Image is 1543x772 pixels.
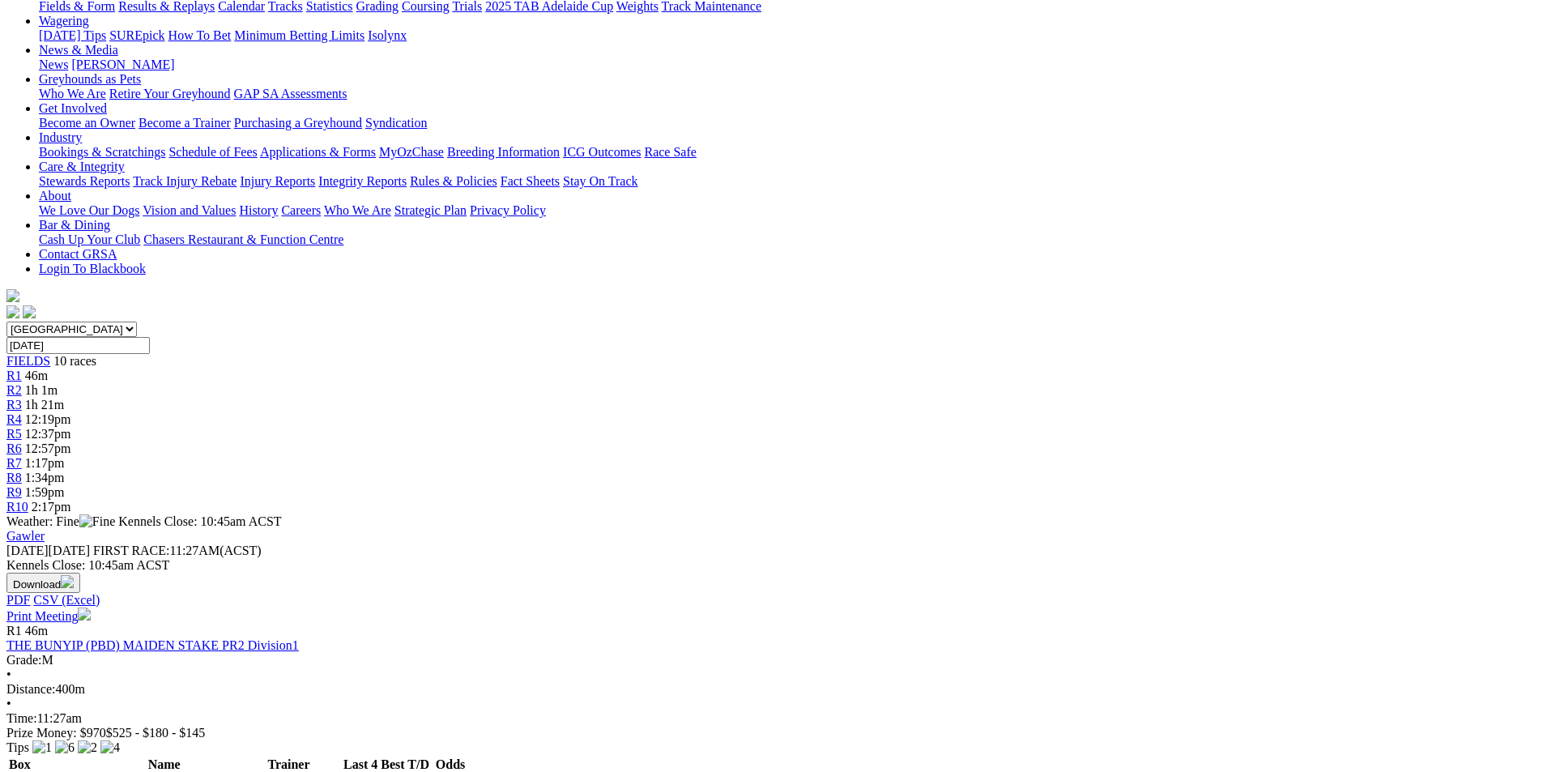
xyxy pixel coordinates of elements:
[39,87,1537,101] div: Greyhounds as Pets
[6,593,1537,608] div: Download
[109,87,231,100] a: Retire Your Greyhound
[39,174,130,188] a: Stewards Reports
[6,485,22,499] a: R9
[6,471,22,484] a: R8
[281,203,321,217] a: Careers
[139,116,231,130] a: Become a Trainer
[39,232,1537,247] div: Bar & Dining
[39,58,68,71] a: News
[6,383,22,397] a: R2
[39,218,110,232] a: Bar & Dining
[318,174,407,188] a: Integrity Reports
[6,441,22,455] a: R6
[6,456,22,470] a: R7
[25,624,48,638] span: 46m
[6,726,1537,740] div: Prize Money: $970
[39,232,140,246] a: Cash Up Your Club
[6,711,1537,726] div: 11:27am
[25,427,71,441] span: 12:37pm
[168,28,232,42] a: How To Bet
[6,653,1537,668] div: M
[143,203,236,217] a: Vision and Values
[61,575,74,588] img: download.svg
[39,87,106,100] a: Who We Are
[6,514,118,528] span: Weather: Fine
[168,145,257,159] a: Schedule of Fees
[410,174,497,188] a: Rules & Policies
[71,58,174,71] a: [PERSON_NAME]
[563,145,641,159] a: ICG Outcomes
[39,262,146,275] a: Login To Blackbook
[53,354,96,368] span: 10 races
[39,203,1537,218] div: About
[6,624,22,638] span: R1
[55,740,75,755] img: 6
[25,471,65,484] span: 1:34pm
[32,500,71,514] span: 2:17pm
[25,412,71,426] span: 12:19pm
[234,28,364,42] a: Minimum Betting Limits
[368,28,407,42] a: Isolynx
[240,174,315,188] a: Injury Reports
[25,398,64,412] span: 1h 21m
[118,514,281,528] span: Kennels Close: 10:45am ACST
[39,14,89,28] a: Wagering
[6,711,37,725] span: Time:
[6,427,22,441] a: R5
[39,28,106,42] a: [DATE] Tips
[6,369,22,382] a: R1
[39,43,118,57] a: News & Media
[25,369,48,382] span: 46m
[39,58,1537,72] div: News & Media
[6,544,49,557] span: [DATE]
[79,514,115,529] img: Fine
[78,740,97,755] img: 2
[239,203,278,217] a: History
[9,757,31,771] span: Box
[39,160,125,173] a: Care & Integrity
[6,682,1537,697] div: 400m
[470,203,546,217] a: Privacy Policy
[644,145,696,159] a: Race Safe
[93,544,169,557] span: FIRST RACE:
[39,247,117,261] a: Contact GRSA
[25,441,71,455] span: 12:57pm
[39,145,165,159] a: Bookings & Scratchings
[6,609,91,623] a: Print Meeting
[6,638,299,652] a: THE BUNYIP (PBD) MAIDEN STAKE PR2 Division1
[6,682,55,696] span: Distance:
[39,72,141,86] a: Greyhounds as Pets
[143,232,343,246] a: Chasers Restaurant & Function Centre
[6,740,29,754] span: Tips
[234,87,347,100] a: GAP SA Assessments
[25,456,65,470] span: 1:17pm
[6,354,50,368] a: FIELDS
[6,305,19,318] img: facebook.svg
[6,558,1537,573] div: Kennels Close: 10:45am ACST
[39,28,1537,43] div: Wagering
[6,337,150,354] input: Select date
[39,116,1537,130] div: Get Involved
[39,116,135,130] a: Become an Owner
[93,544,262,557] span: 11:27AM(ACST)
[365,116,427,130] a: Syndication
[379,145,444,159] a: MyOzChase
[6,529,45,543] a: Gawler
[25,383,58,397] span: 1h 1m
[6,412,22,426] span: R4
[563,174,637,188] a: Stay On Track
[234,116,362,130] a: Purchasing a Greyhound
[39,174,1537,189] div: Care & Integrity
[6,593,30,607] a: PDF
[394,203,467,217] a: Strategic Plan
[6,500,28,514] a: R10
[33,593,100,607] a: CSV (Excel)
